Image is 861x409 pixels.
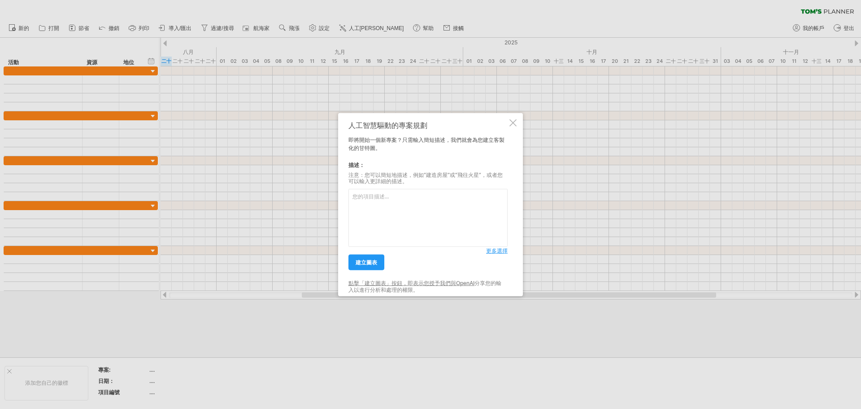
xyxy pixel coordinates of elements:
[348,280,501,293] font: 分享您的輸入
[348,120,427,129] font: 人工智慧驅動的專案規劃
[356,259,377,266] font: 建立圖表
[354,286,418,293] font: 以進行分析和處理的權限。
[348,255,384,270] a: 建立圖表
[348,136,504,151] font: 即將開始一個新專案？只需輸入簡短描述，我們就會為您建立客製化的甘特圖。
[348,171,503,184] font: 注意：您可以簡短地描述，例如“建造房屋”或“飛往火星”，或者您可以輸入更詳細的描述。
[486,247,508,255] a: 更多選擇
[486,247,508,254] font: 更多選擇
[348,280,474,286] a: 點擊「建立圖表」按鈕，即表示您授予我們與OpenAI
[348,161,365,168] font: 描述：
